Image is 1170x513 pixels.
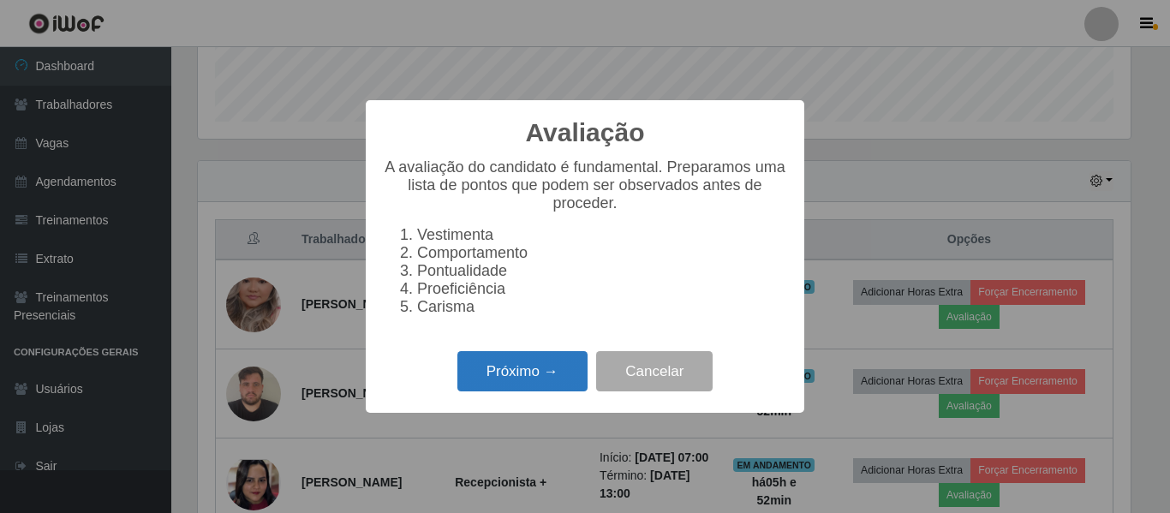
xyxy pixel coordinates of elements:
[383,158,787,212] p: A avaliação do candidato é fundamental. Preparamos uma lista de pontos que podem ser observados a...
[417,298,787,316] li: Carisma
[417,244,787,262] li: Comportamento
[457,351,588,391] button: Próximo →
[417,262,787,280] li: Pontualidade
[417,226,787,244] li: Vestimenta
[417,280,787,298] li: Proeficiência
[596,351,713,391] button: Cancelar
[526,117,645,148] h2: Avaliação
